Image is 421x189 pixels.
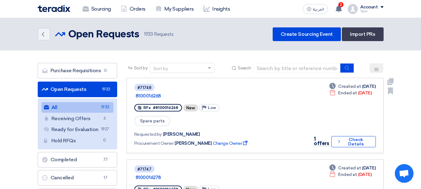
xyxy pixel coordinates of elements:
a: Ready for Evaluation [41,124,113,135]
div: Sort by [153,65,168,72]
div: New [183,104,198,111]
img: profile_test.png [348,4,358,14]
a: My Suppliers [151,2,199,16]
span: 0 [101,137,108,144]
span: Search [238,65,251,71]
div: [DATE] [329,171,371,178]
a: Hold RFQs [41,135,113,146]
span: #8100016268 [153,106,178,110]
a: Open Requests1933 [38,82,117,97]
span: [PERSON_NAME] [163,131,200,138]
img: Teradix logo [38,5,70,12]
span: [PERSON_NAME] [175,140,212,147]
span: Spare parts [134,116,170,126]
span: Change Owner [213,140,249,147]
a: Purchase Requisitions0 [38,63,117,78]
a: Cancelled17 [38,170,117,186]
a: 8100016278 [136,175,291,180]
span: 1 offers [314,136,329,146]
a: Orders [116,2,151,16]
span: Procurement Owner [134,140,174,147]
span: RFx [143,106,151,110]
span: Requests [144,31,173,38]
a: 8100016268 [136,93,291,99]
span: 1933 [144,31,153,37]
span: Low [208,106,216,110]
span: 1927 [101,126,108,133]
span: Sort by [134,65,148,71]
span: 17 [102,175,109,181]
span: 2 [338,2,343,7]
span: 77 [102,157,109,163]
div: [DATE] [329,90,371,96]
span: Ended at [338,171,357,178]
span: Ended at [338,90,357,96]
a: All [41,102,113,113]
div: #71747 [137,167,151,171]
span: العربية [313,7,324,12]
a: Import PRs [342,27,383,41]
div: Account [360,5,378,10]
a: Insights [199,2,235,16]
h2: Open Requests [68,28,139,41]
span: Created at [338,83,361,90]
a: Completed77 [38,152,117,168]
span: 1933 [102,86,109,92]
input: Search by title or reference number [253,64,341,73]
div: Yasir [360,10,384,13]
div: [DATE] [329,83,376,90]
span: 6 [101,115,108,122]
button: العربية [303,4,328,14]
span: Requested by [134,131,162,138]
div: Open chat [395,164,414,183]
button: Check Details [331,136,376,147]
span: Created at [338,165,361,171]
a: Sourcing [78,2,116,16]
span: 0 [102,68,109,74]
a: Receiving Offers [41,113,113,124]
div: #71748 [137,86,151,90]
div: [DATE] [329,165,376,171]
span: 1933 [101,104,108,111]
a: Create Sourcing Event [273,27,341,41]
